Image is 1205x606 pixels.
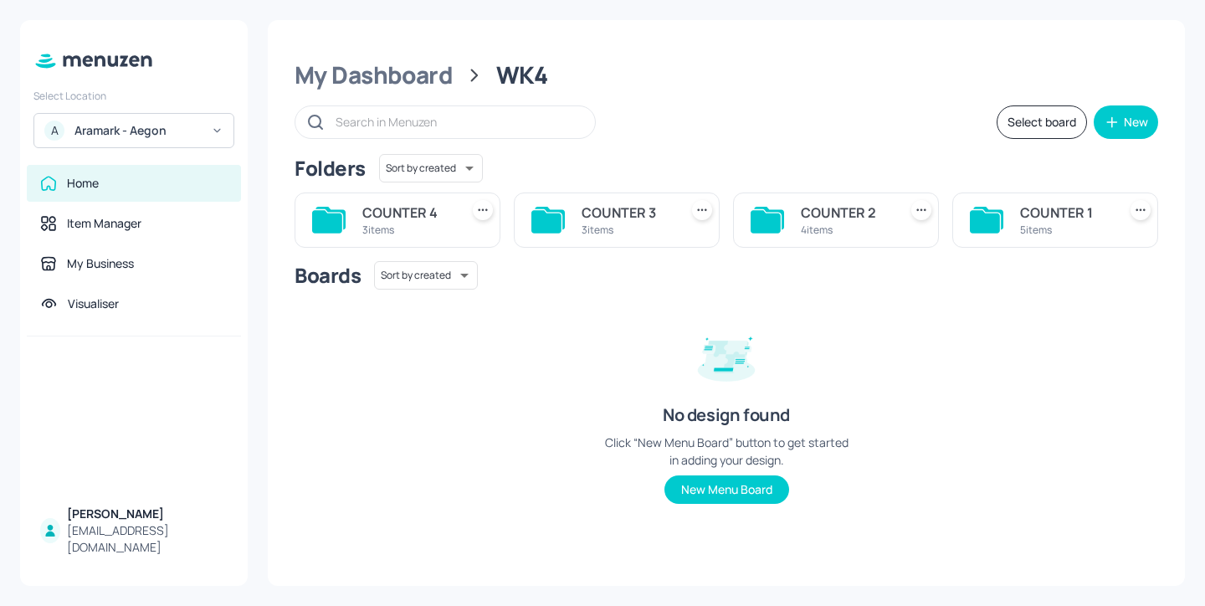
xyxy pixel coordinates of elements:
div: Sort by created [379,151,483,185]
div: Item Manager [67,215,141,232]
div: [PERSON_NAME] [67,506,228,522]
div: WK4 [496,60,548,90]
div: COUNTER 2 [801,203,891,223]
div: COUNTER 1 [1020,203,1110,223]
img: design-empty [685,313,768,397]
div: 5 items [1020,223,1110,237]
div: New [1124,116,1148,128]
div: Boards [295,262,361,289]
div: Folders [295,155,366,182]
div: 3 items [582,223,672,237]
div: My Business [67,255,134,272]
div: 3 items [362,223,453,237]
div: Aramark - Aegon [74,122,201,139]
div: Sort by created [374,259,478,292]
div: A [44,121,64,141]
button: New Menu Board [664,475,789,504]
div: Click “New Menu Board” button to get started in adding your design. [601,434,852,469]
button: Select board [997,105,1087,139]
input: Search in Menuzen [336,110,578,134]
div: COUNTER 4 [362,203,453,223]
div: [EMAIL_ADDRESS][DOMAIN_NAME] [67,522,228,556]
div: Select Location [33,89,234,103]
div: No design found [663,403,790,427]
button: New [1094,105,1158,139]
div: COUNTER 3 [582,203,672,223]
div: 4 items [801,223,891,237]
div: Visualiser [68,295,119,312]
div: My Dashboard [295,60,453,90]
div: Home [67,175,99,192]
